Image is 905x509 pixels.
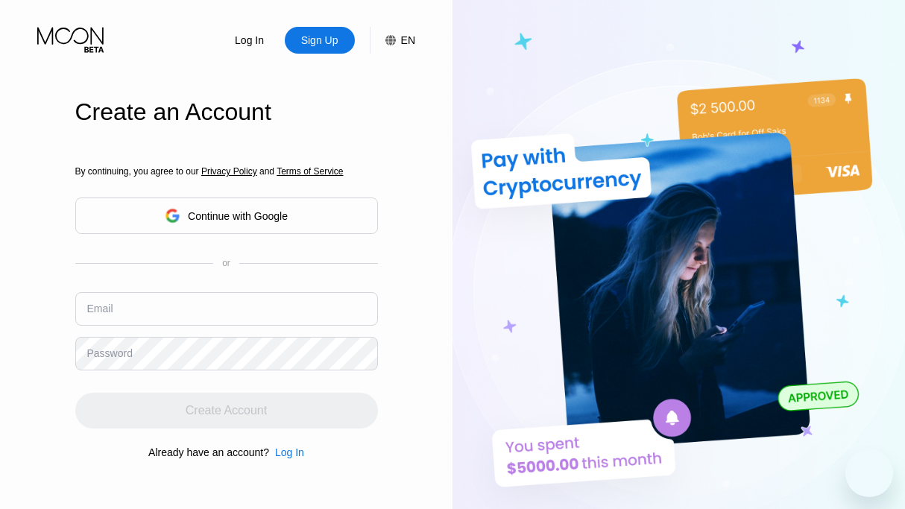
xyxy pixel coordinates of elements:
[75,197,378,234] div: Continue with Google
[300,33,340,48] div: Sign Up
[87,303,113,314] div: Email
[188,210,288,222] div: Continue with Google
[401,34,415,46] div: EN
[269,446,304,458] div: Log In
[233,33,265,48] div: Log In
[222,258,230,268] div: or
[257,166,277,177] span: and
[275,446,304,458] div: Log In
[75,166,378,177] div: By continuing, you agree to our
[845,449,893,497] iframe: Button to launch messaging window
[370,27,415,54] div: EN
[215,27,285,54] div: Log In
[87,347,133,359] div: Password
[148,446,269,458] div: Already have an account?
[277,166,343,177] span: Terms of Service
[285,27,355,54] div: Sign Up
[201,166,257,177] span: Privacy Policy
[75,98,378,126] div: Create an Account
